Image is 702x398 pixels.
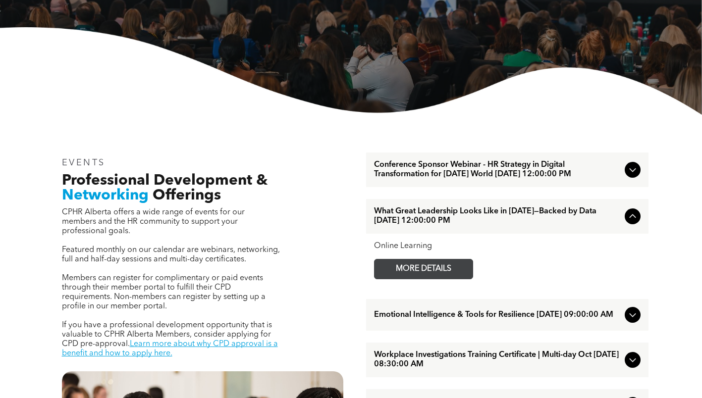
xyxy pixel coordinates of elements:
[153,188,221,203] span: Offerings
[62,340,278,357] a: Learn more about why CPD approval is a benefit and how to apply here.
[62,158,106,167] span: EVENTS
[374,242,641,251] div: Online Learning
[62,321,272,348] span: If you have a professional development opportunity that is valuable to CPHR Alberta Members, cons...
[374,310,621,320] span: Emotional Intelligence & Tools for Resilience [DATE] 09:00:00 AM
[62,173,268,188] span: Professional Development &
[374,160,621,179] span: Conference Sponsor Webinar - HR Strategy in Digital Transformation for [DATE] World [DATE] 12:00:...
[62,246,280,263] span: Featured monthly on our calendar are webinars, networking, full and half-day sessions and multi-d...
[62,208,245,235] span: CPHR Alberta offers a wide range of events for our members and the HR community to support your p...
[384,259,463,279] span: MORE DETAILS
[374,259,473,279] a: MORE DETAILS
[62,188,149,203] span: Networking
[374,207,621,226] span: What Great Leadership Looks Like in [DATE]—Backed by Data [DATE] 12:00:00 PM
[374,350,621,369] span: Workplace Investigations Training Certificate | Multi-day Oct [DATE] 08:30:00 AM
[62,274,266,310] span: Members can register for complimentary or paid events through their member portal to fulfill thei...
